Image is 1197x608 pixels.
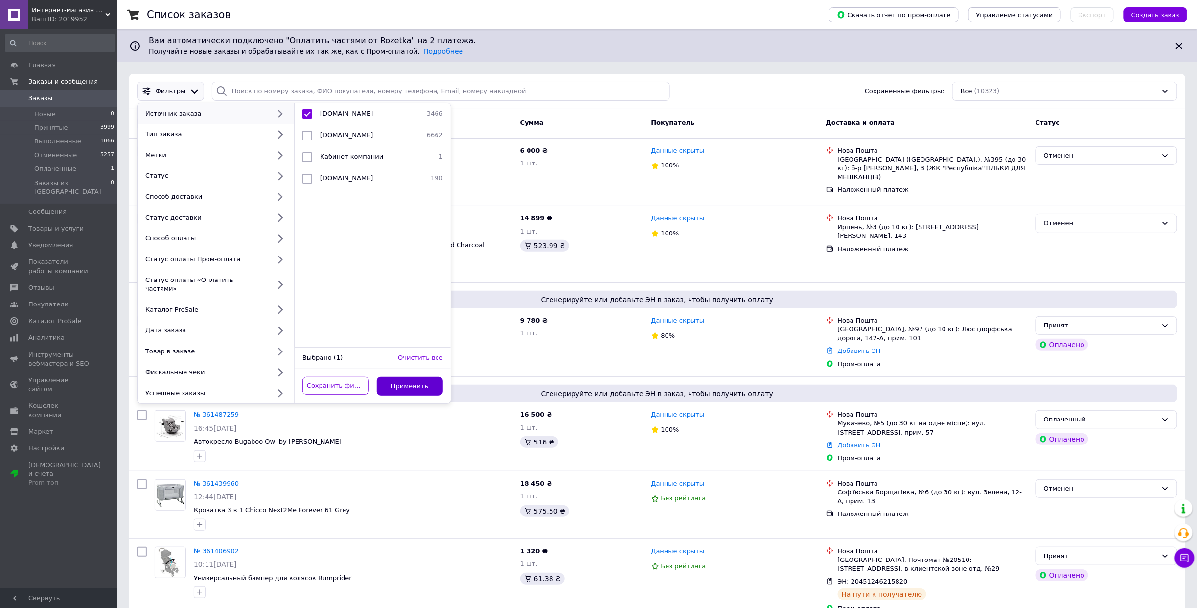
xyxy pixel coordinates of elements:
[194,480,239,487] a: № 361439960
[520,411,552,418] span: 16 500 ₴
[427,109,443,118] span: 3466
[520,214,552,222] span: 14 899 ₴
[838,214,1028,223] div: Нова Пошта
[865,87,944,96] span: Сохраненные фильтры:
[111,179,114,196] span: 0
[651,410,705,420] a: Данные скрыты
[651,214,705,223] a: Данные скрыты
[149,47,463,55] span: Получайте новые заказы и обрабатывайте их так же, как с Пром-оплатой.
[141,389,1174,398] span: Сгенерируйте или добавьте ЭН в заказ, чтобы получить оплату
[838,510,1028,518] div: Наложенный платеж
[651,316,705,326] a: Данные скрыты
[194,438,342,445] a: Автокресло Bugaboo Owl by [PERSON_NAME]
[520,119,544,126] span: Сумма
[302,377,369,395] button: Сохранить фильтр
[141,151,270,160] div: Метки
[34,110,56,118] span: Новые
[838,186,1028,194] div: Наложенный платеж
[838,479,1028,488] div: Нова Пошта
[141,368,270,376] div: Фискальные чеки
[1044,151,1157,161] div: Отменен
[1036,119,1060,126] span: Статус
[28,478,101,487] div: Prom топ
[1036,569,1088,581] div: Оплачено
[32,6,105,15] span: Интернет-магазин детских товаров "Papa-mama"
[28,257,91,275] span: Показатели работы компании
[838,578,908,585] span: ЭН: 20451246215820
[155,479,186,511] a: Фото товару
[28,77,98,86] span: Заказы и сообщения
[423,47,463,55] a: Подробнее
[28,401,91,419] span: Кошелек компании
[155,547,185,578] img: Фото товару
[838,556,1028,573] div: [GEOGRAPHIC_DATA], Почтомат №20510: [STREET_ADDRESS], в клиентской зоне отд. №29
[520,547,548,555] span: 1 320 ₴
[661,332,675,339] span: 80%
[520,492,538,500] span: 1 шт.
[651,547,705,556] a: Данные скрыты
[111,164,114,173] span: 1
[155,410,186,442] a: Фото товару
[141,171,270,180] div: Статус
[651,146,705,156] a: Данные скрыты
[34,151,77,160] span: Отмененные
[377,377,443,396] button: Применить
[661,162,679,169] span: 100%
[5,34,115,52] input: Поиск
[194,424,237,432] span: 16:45[DATE]
[141,326,270,335] div: Дата заказа
[968,7,1061,22] button: Управление статусами
[651,119,695,126] span: Покупатель
[1044,218,1157,229] div: Отменен
[28,427,53,436] span: Маркет
[427,131,443,140] span: 6662
[28,61,56,70] span: Главная
[28,376,91,394] span: Управление сайтом
[826,119,895,126] span: Доставка и оплата
[520,147,548,154] span: 6 000 ₴
[1036,339,1088,351] div: Оплачено
[111,110,114,118] span: 0
[837,10,951,19] span: Скачать отчет по пром-оплате
[520,480,552,487] span: 18 450 ₴
[838,155,1028,182] div: [GEOGRAPHIC_DATA] ([GEOGRAPHIC_DATA].), №395 (до 30 кг): б-р [PERSON_NAME], 3 (ЖК "Республіка"ТІЛ...
[141,276,270,293] div: Статус оплаты «Оплатить частями»
[28,208,67,216] span: Сообщения
[398,354,443,361] span: Очистить все
[194,574,352,582] a: Универсальный бампер для колясок Bumprider
[520,240,569,252] div: 523.99 ₴
[141,192,270,201] div: Способ доставки
[661,426,679,433] span: 100%
[34,123,68,132] span: Принятые
[194,506,350,514] a: Кроватка 3 в 1 Chicco Next2Me Forever 61 Grey
[194,493,237,501] span: 12:44[DATE]
[520,436,558,448] div: 516 ₴
[431,152,443,162] span: 1
[838,488,1028,506] div: Софіївська Борщагівка, №6 (до 30 кг): вул. Зелена, 12-А, прим. 13
[32,15,117,23] div: Ваш ID: 2019952
[976,11,1053,19] span: Управление статусами
[1044,321,1157,331] div: Принят
[520,424,538,431] span: 1 шт.
[661,562,706,570] span: Без рейтинга
[838,360,1028,369] div: Пром-оплата
[155,411,185,441] img: Фото товару
[28,94,52,103] span: Заказы
[838,547,1028,556] div: Нова Пошта
[100,123,114,132] span: 3999
[194,561,237,568] span: 10:11[DATE]
[147,9,231,21] h1: Список заказов
[141,255,270,264] div: Статус оплаты Пром-оплата
[1114,11,1187,18] a: Создать заказ
[141,234,270,243] div: Способ оплаты
[1044,484,1157,494] div: Отменен
[431,174,443,183] span: 190
[34,179,111,196] span: Заказы из [GEOGRAPHIC_DATA]
[212,82,670,101] input: Поиск по номеру заказа, ФИО покупателя, номеру телефона, Email, номеру накладной
[28,283,54,292] span: Отзывы
[28,300,69,309] span: Покупатели
[194,547,239,555] a: № 361406902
